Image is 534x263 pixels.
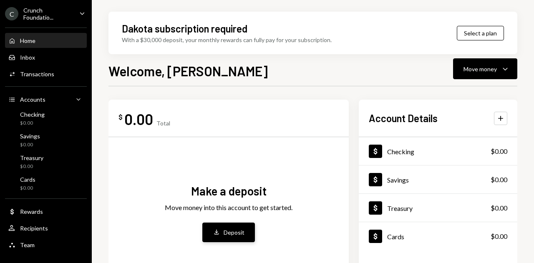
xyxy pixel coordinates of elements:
[5,237,87,252] a: Team
[5,152,87,172] a: Treasury$0.00
[20,54,35,61] div: Inbox
[20,70,54,78] div: Transactions
[491,146,507,156] div: $0.00
[20,241,35,248] div: Team
[5,130,87,150] a: Savings$0.00
[20,111,45,118] div: Checking
[224,228,244,237] div: Deposit
[5,108,87,128] a: Checking$0.00
[387,233,404,240] div: Cards
[5,33,87,48] a: Home
[122,22,247,35] div: Dakota subscription required
[20,141,40,148] div: $0.00
[463,65,497,73] div: Move money
[122,35,332,44] div: With a $30,000 deposit, your monthly rewards can fully pay for your subscription.
[202,223,255,242] button: Deposit
[20,208,43,215] div: Rewards
[491,231,507,241] div: $0.00
[359,194,517,222] a: Treasury$0.00
[387,148,414,155] div: Checking
[457,26,504,40] button: Select a plan
[5,173,87,193] a: Cards$0.00
[5,50,87,65] a: Inbox
[124,110,153,128] div: 0.00
[453,58,517,79] button: Move money
[20,154,43,161] div: Treasury
[5,92,87,107] a: Accounts
[5,66,87,81] a: Transactions
[23,7,73,21] div: Crunch Foundatio...
[359,137,517,165] a: Checking$0.00
[369,111,438,125] h2: Account Details
[5,204,87,219] a: Rewards
[20,163,43,170] div: $0.00
[387,176,409,184] div: Savings
[20,37,35,44] div: Home
[20,120,45,127] div: $0.00
[20,225,48,232] div: Recipients
[5,220,87,235] a: Recipients
[359,222,517,250] a: Cards$0.00
[20,185,35,192] div: $0.00
[491,203,507,213] div: $0.00
[5,7,18,20] div: C
[191,183,267,199] div: Make a deposit
[20,96,45,103] div: Accounts
[156,120,170,127] div: Total
[165,203,292,213] div: Move money into this account to get started.
[118,113,123,121] div: $
[359,165,517,193] a: Savings$0.00
[491,175,507,185] div: $0.00
[108,63,268,79] h1: Welcome, [PERSON_NAME]
[387,204,413,212] div: Treasury
[20,176,35,183] div: Cards
[20,133,40,140] div: Savings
